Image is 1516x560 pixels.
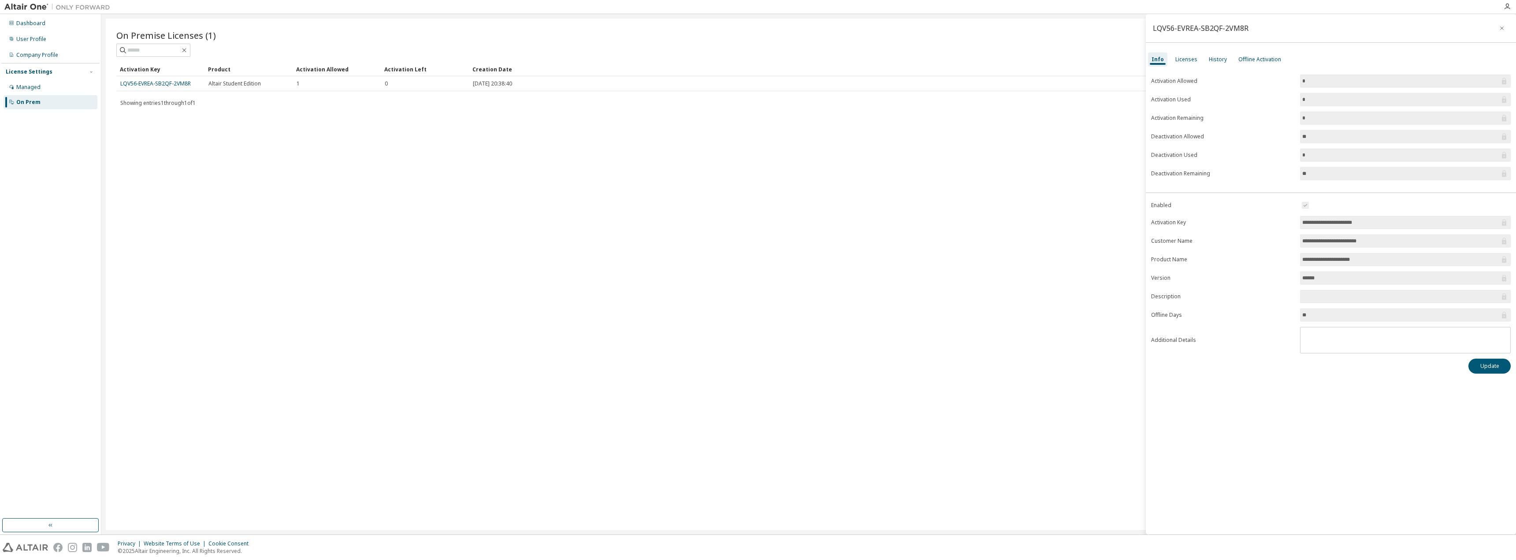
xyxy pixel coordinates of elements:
[1151,170,1295,177] label: Deactivation Remaining
[16,20,45,27] div: Dashboard
[1151,219,1295,226] label: Activation Key
[16,99,41,106] div: On Prem
[82,543,92,552] img: linkedin.svg
[208,80,261,87] span: Altair Student Edition
[1151,202,1295,209] label: Enabled
[1151,115,1295,122] label: Activation Remaining
[1468,359,1511,374] button: Update
[120,99,196,107] span: Showing entries 1 through 1 of 1
[385,80,388,87] span: 0
[1151,312,1295,319] label: Offline Days
[296,62,377,76] div: Activation Allowed
[384,62,465,76] div: Activation Left
[1151,293,1295,300] label: Description
[1151,152,1295,159] label: Deactivation Used
[1151,237,1295,245] label: Customer Name
[53,543,63,552] img: facebook.svg
[208,540,254,547] div: Cookie Consent
[1238,56,1281,63] div: Offline Activation
[473,80,512,87] span: [DATE] 20:38:40
[144,540,208,547] div: Website Terms of Use
[1151,133,1295,140] label: Deactivation Allowed
[97,543,110,552] img: youtube.svg
[1152,56,1164,63] div: Info
[1153,25,1248,32] div: LQV56-EVREA-SB2QF-2VM8R
[297,80,300,87] span: 1
[120,62,201,76] div: Activation Key
[16,84,41,91] div: Managed
[6,68,52,75] div: License Settings
[3,543,48,552] img: altair_logo.svg
[1151,274,1295,282] label: Version
[1209,56,1227,63] div: History
[116,29,216,41] span: On Premise Licenses (1)
[16,36,46,43] div: User Profile
[16,52,58,59] div: Company Profile
[1175,56,1197,63] div: Licenses
[4,3,115,11] img: Altair One
[1151,78,1295,85] label: Activation Allowed
[1151,256,1295,263] label: Product Name
[1151,96,1295,103] label: Activation Used
[472,62,1462,76] div: Creation Date
[208,62,289,76] div: Product
[118,540,144,547] div: Privacy
[68,543,77,552] img: instagram.svg
[118,547,254,555] p: © 2025 Altair Engineering, Inc. All Rights Reserved.
[120,80,191,87] a: LQV56-EVREA-SB2QF-2VM8R
[1151,337,1295,344] label: Additional Details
